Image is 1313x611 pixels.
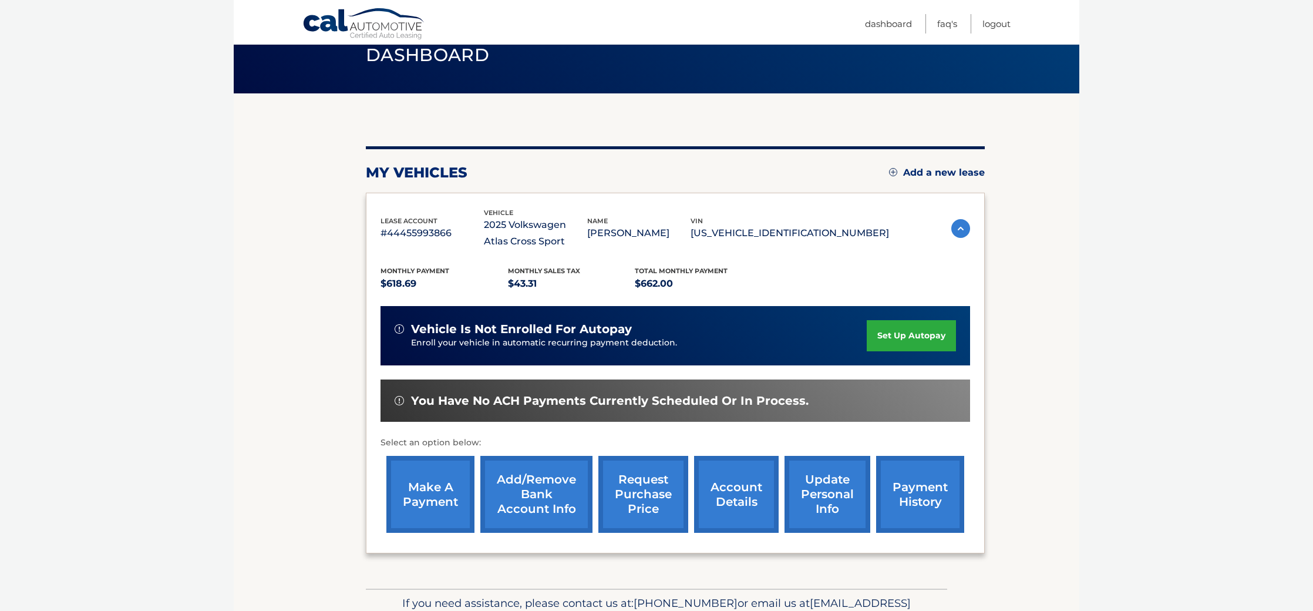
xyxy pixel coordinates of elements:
[634,596,738,610] span: [PHONE_NUMBER]
[480,456,592,533] a: Add/Remove bank account info
[508,267,580,275] span: Monthly sales Tax
[366,164,467,182] h2: my vehicles
[411,394,809,408] span: You have no ACH payments currently scheduled or in process.
[381,225,484,241] p: #44455993866
[937,14,957,33] a: FAQ's
[889,167,985,179] a: Add a new lease
[381,217,437,225] span: lease account
[635,276,762,292] p: $662.00
[694,456,779,533] a: account details
[366,44,489,66] span: Dashboard
[411,337,867,350] p: Enroll your vehicle in automatic recurring payment deduction.
[865,14,912,33] a: Dashboard
[411,322,632,337] span: vehicle is not enrolled for autopay
[587,217,608,225] span: name
[635,267,728,275] span: Total Monthly Payment
[691,225,889,241] p: [US_VEHICLE_IDENTIFICATION_NUMBER]
[598,456,688,533] a: request purchase price
[381,436,970,450] p: Select an option below:
[876,456,964,533] a: payment history
[395,324,404,334] img: alert-white.svg
[785,456,870,533] a: update personal info
[484,217,587,250] p: 2025 Volkswagen Atlas Cross Sport
[508,276,635,292] p: $43.31
[691,217,703,225] span: vin
[381,267,449,275] span: Monthly Payment
[587,225,691,241] p: [PERSON_NAME]
[889,168,897,176] img: add.svg
[982,14,1011,33] a: Logout
[386,456,474,533] a: make a payment
[395,396,404,405] img: alert-white.svg
[867,320,956,351] a: set up autopay
[381,276,508,292] p: $618.69
[951,219,970,238] img: accordion-active.svg
[302,8,426,42] a: Cal Automotive
[484,209,513,217] span: vehicle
